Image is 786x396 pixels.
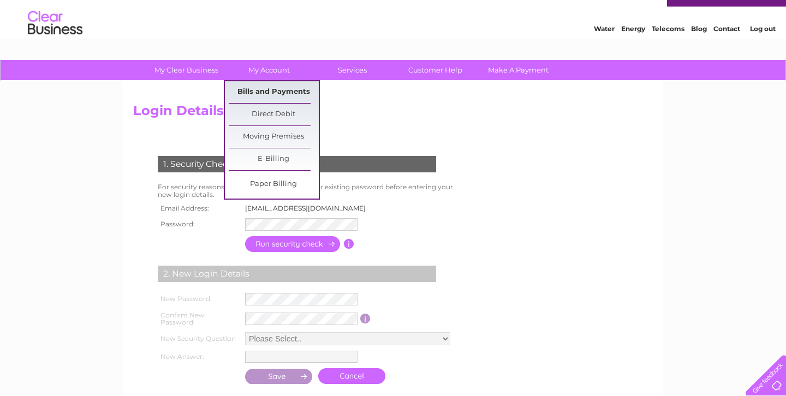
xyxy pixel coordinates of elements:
div: 1. Security Check [158,156,436,172]
a: Telecoms [652,46,684,55]
th: New Answer: [155,348,242,365]
th: Confirm New Password: [155,308,242,330]
a: My Clear Business [141,60,231,80]
a: My Account [224,60,314,80]
a: Moving Premises [229,126,319,148]
th: New Security Question [155,329,242,348]
th: Password: [155,215,242,233]
a: Bills and Payments [229,81,319,103]
a: Blog [691,46,707,55]
a: 0333 014 3131 [580,5,656,19]
th: Email Address: [155,201,242,215]
div: 2. New Login Details [158,266,436,282]
a: Water [594,46,615,55]
a: Services [307,60,397,80]
a: Direct Debit [229,104,319,125]
th: New Password: [155,290,242,308]
h2: Login Details [133,103,653,124]
td: For security reasons you will need to re-enter your existing password before entering your new lo... [155,181,465,201]
a: Cancel [318,368,385,384]
td: [EMAIL_ADDRESS][DOMAIN_NAME] [242,201,375,215]
input: Information [344,239,354,249]
a: Energy [621,46,645,55]
a: Make A Payment [473,60,563,80]
input: Information [360,314,371,323]
div: Clear Business is a trading name of Verastar Limited (registered in [GEOGRAPHIC_DATA] No. 3667643... [136,6,652,53]
a: Log out [750,46,776,55]
a: Customer Help [390,60,480,80]
input: Submit [245,369,313,384]
a: E-Billing [229,148,319,170]
a: Contact [713,46,740,55]
a: Paper Billing [229,173,319,195]
img: logo.png [27,28,83,62]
